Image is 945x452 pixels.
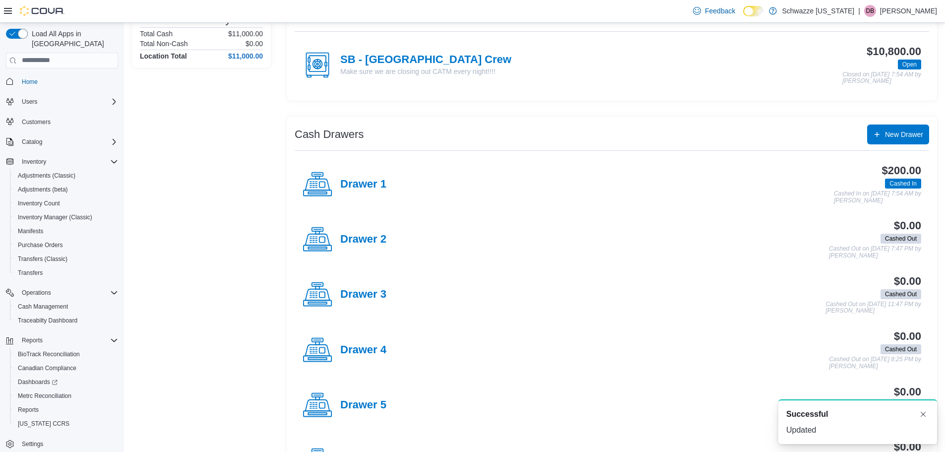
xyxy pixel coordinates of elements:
span: Reports [18,334,118,346]
span: Adjustments (Classic) [14,170,118,182]
button: Customers [2,115,122,129]
span: Open [898,60,921,69]
h6: Total Non-Cash [140,40,188,48]
p: | [858,5,860,17]
span: Metrc Reconciliation [18,392,71,400]
a: Dashboards [14,376,62,388]
span: Feedback [705,6,735,16]
span: Cashed Out [881,344,921,354]
button: Catalog [18,136,46,148]
a: Transfers (Classic) [14,253,71,265]
span: BioTrack Reconciliation [18,350,80,358]
img: Cova [20,6,64,16]
h3: $0.00 [894,386,921,398]
button: Inventory [18,156,50,168]
span: Washington CCRS [14,418,118,430]
button: Operations [2,286,122,300]
h4: Location Total [140,52,187,60]
button: Operations [18,287,55,299]
button: Home [2,74,122,89]
h6: Total Cash [140,30,173,38]
span: Cashed Out [885,345,917,354]
a: Adjustments (Classic) [14,170,79,182]
span: Purchase Orders [18,241,63,249]
span: Cash Management [18,303,68,311]
span: Customers [22,118,51,126]
span: Settings [22,440,43,448]
span: Adjustments (beta) [14,184,118,195]
button: Inventory Manager (Classic) [10,210,122,224]
span: Transfers (Classic) [18,255,67,263]
a: Traceabilty Dashboard [14,315,81,326]
span: Dashboards [14,376,118,388]
a: Manifests [14,225,47,237]
a: Transfers [14,267,47,279]
span: Home [18,75,118,88]
span: Purchase Orders [14,239,118,251]
span: Adjustments (beta) [18,186,68,194]
a: BioTrack Reconciliation [14,348,84,360]
p: $0.00 [246,40,263,48]
button: Adjustments (Classic) [10,169,122,183]
a: Customers [18,116,55,128]
span: Cashed In [885,179,921,189]
span: Customers [18,116,118,128]
span: Settings [18,438,118,450]
span: Inventory Count [18,199,60,207]
button: Cash Management [10,300,122,314]
span: Load All Apps in [GEOGRAPHIC_DATA] [28,29,118,49]
h4: Drawer 3 [340,288,386,301]
button: Dismiss toast [917,408,929,420]
h4: $11,000.00 [228,52,263,60]
span: Cash Management [14,301,118,313]
span: Cashed Out [881,289,921,299]
span: New Drawer [885,129,923,139]
div: Duncan Boggess [864,5,876,17]
span: Dashboards [18,378,58,386]
button: Metrc Reconciliation [10,389,122,403]
span: Inventory Manager (Classic) [14,211,118,223]
a: Home [18,76,42,88]
p: Cashed Out on [DATE] 8:25 PM by [PERSON_NAME] [829,356,921,370]
span: Metrc Reconciliation [14,390,118,402]
button: [US_STATE] CCRS [10,417,122,431]
p: Make sure we are closing out CATM every night!!!! [340,66,511,76]
div: Notification [786,408,929,420]
span: Successful [786,408,828,420]
h4: SB - [GEOGRAPHIC_DATA] Crew [340,54,511,66]
button: Transfers [10,266,122,280]
a: Settings [18,438,47,450]
h3: $0.00 [894,220,921,232]
a: Metrc Reconciliation [14,390,75,402]
span: Inventory Manager (Classic) [18,213,92,221]
button: Traceabilty Dashboard [10,314,122,327]
span: Catalog [18,136,118,148]
span: Users [22,98,37,106]
span: Operations [18,287,118,299]
h3: $0.00 [894,275,921,287]
span: Traceabilty Dashboard [14,315,118,326]
button: New Drawer [867,125,929,144]
span: Adjustments (Classic) [18,172,75,180]
h3: Cash Drawers [295,129,364,140]
span: Transfers (Classic) [14,253,118,265]
span: Cashed Out [885,290,917,299]
h4: Drawer 1 [340,178,386,191]
button: Reports [10,403,122,417]
button: BioTrack Reconciliation [10,347,122,361]
button: Reports [2,333,122,347]
span: Cashed Out [885,234,917,243]
span: Traceabilty Dashboard [18,317,77,324]
a: Dashboards [10,375,122,389]
p: Closed on [DATE] 7:54 AM by [PERSON_NAME] [842,71,921,85]
a: Adjustments (beta) [14,184,72,195]
span: Cashed Out [881,234,921,244]
a: Reports [14,404,43,416]
span: Open [902,60,917,69]
span: Reports [14,404,118,416]
button: Manifests [10,224,122,238]
p: Schwazze [US_STATE] [782,5,854,17]
span: Transfers [14,267,118,279]
button: Purchase Orders [10,238,122,252]
a: Canadian Compliance [14,362,80,374]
